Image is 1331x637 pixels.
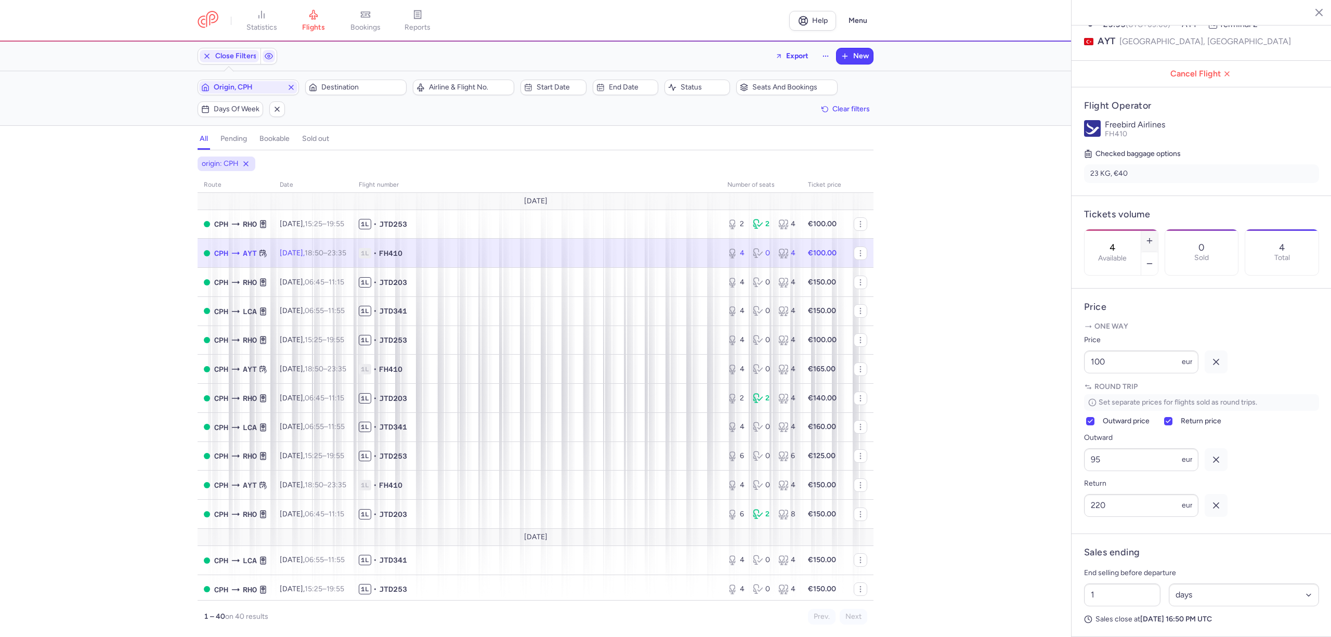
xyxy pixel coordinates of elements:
[1086,417,1094,425] input: Outward price
[1198,242,1205,253] p: 0
[379,480,402,490] span: FH410
[302,134,329,144] h4: sold out
[778,451,795,461] div: 6
[280,306,345,315] span: [DATE],
[727,451,745,461] div: 6
[778,219,795,229] div: 4
[359,584,371,594] span: 1L
[808,278,836,287] strong: €150.00
[305,422,345,431] span: –
[379,364,402,374] span: FH410
[778,248,795,258] div: 4
[778,584,795,594] div: 4
[198,11,218,30] a: CitizenPlane red outlined logo
[1084,209,1319,220] h4: Tickets volume
[305,306,324,315] time: 06:55
[328,555,345,564] time: 11:55
[225,612,268,621] span: on 40 results
[379,422,407,432] span: JTD341
[1181,415,1221,427] span: Return price
[778,480,795,490] div: 4
[379,219,407,229] span: JTD253
[280,480,346,489] span: [DATE],
[305,555,324,564] time: 06:55
[305,480,323,489] time: 18:50
[1084,494,1198,517] input: ---
[413,80,514,95] button: Airline & Flight No.
[379,393,407,404] span: JTD203
[808,306,836,315] strong: €150.00
[753,584,770,594] div: 0
[379,277,407,288] span: JTD203
[214,584,228,595] span: CPH
[727,509,745,519] div: 6
[727,584,745,594] div: 4
[1084,567,1319,579] p: End selling before departure
[288,9,340,32] a: flights
[340,9,392,32] a: bookings
[379,451,407,461] span: JTD253
[305,555,345,564] span: –
[243,584,257,595] span: RHO
[280,584,344,593] span: [DATE],
[243,277,257,288] span: Diagoras, Ródos, Greece
[359,277,371,288] span: 1L
[808,335,837,344] strong: €100.00
[1080,69,1323,79] span: Cancel Flight
[664,80,730,95] button: Status
[681,83,726,92] span: Status
[305,249,346,257] span: –
[305,584,322,593] time: 15:25
[808,480,836,489] strong: €150.00
[1084,615,1319,624] p: Sales close at
[305,451,344,460] span: –
[200,134,208,144] h4: all
[328,306,345,315] time: 11:55
[1084,477,1198,490] label: Return
[373,219,377,229] span: •
[808,422,836,431] strong: €160.00
[1084,100,1319,112] h4: Flight Operator
[721,177,802,193] th: number of seats
[327,335,344,344] time: 19:55
[280,451,344,460] span: [DATE],
[1084,120,1101,137] img: Freebird Airlines logo
[246,23,277,32] span: statistics
[429,83,511,92] span: Airline & Flight No.
[808,555,836,564] strong: €150.00
[778,393,795,404] div: 4
[214,509,228,520] span: CPH
[305,584,344,593] span: –
[778,277,795,288] div: 4
[353,177,721,193] th: Flight number
[373,393,377,404] span: •
[350,23,381,32] span: bookings
[768,48,815,64] button: Export
[778,509,795,519] div: 8
[280,555,345,564] span: [DATE],
[853,52,869,60] span: New
[808,249,837,257] strong: €100.00
[280,335,344,344] span: [DATE],
[373,480,377,490] span: •
[198,177,273,193] th: route
[327,584,344,593] time: 19:55
[808,219,837,228] strong: €100.00
[1084,448,1198,471] input: ---
[359,219,371,229] span: 1L
[1182,455,1193,464] span: eur
[214,334,228,346] span: Kastrup, Copenhagen, Denmark
[812,17,828,24] span: Help
[302,23,325,32] span: flights
[373,277,377,288] span: •
[753,422,770,432] div: 0
[753,555,770,565] div: 0
[753,306,770,316] div: 0
[305,422,324,431] time: 06:55
[379,509,407,519] span: JTD203
[808,584,836,593] strong: €150.00
[1084,148,1319,160] h5: Checked baggage options
[280,249,346,257] span: [DATE],
[214,105,259,113] span: Days of week
[842,11,873,31] button: Menu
